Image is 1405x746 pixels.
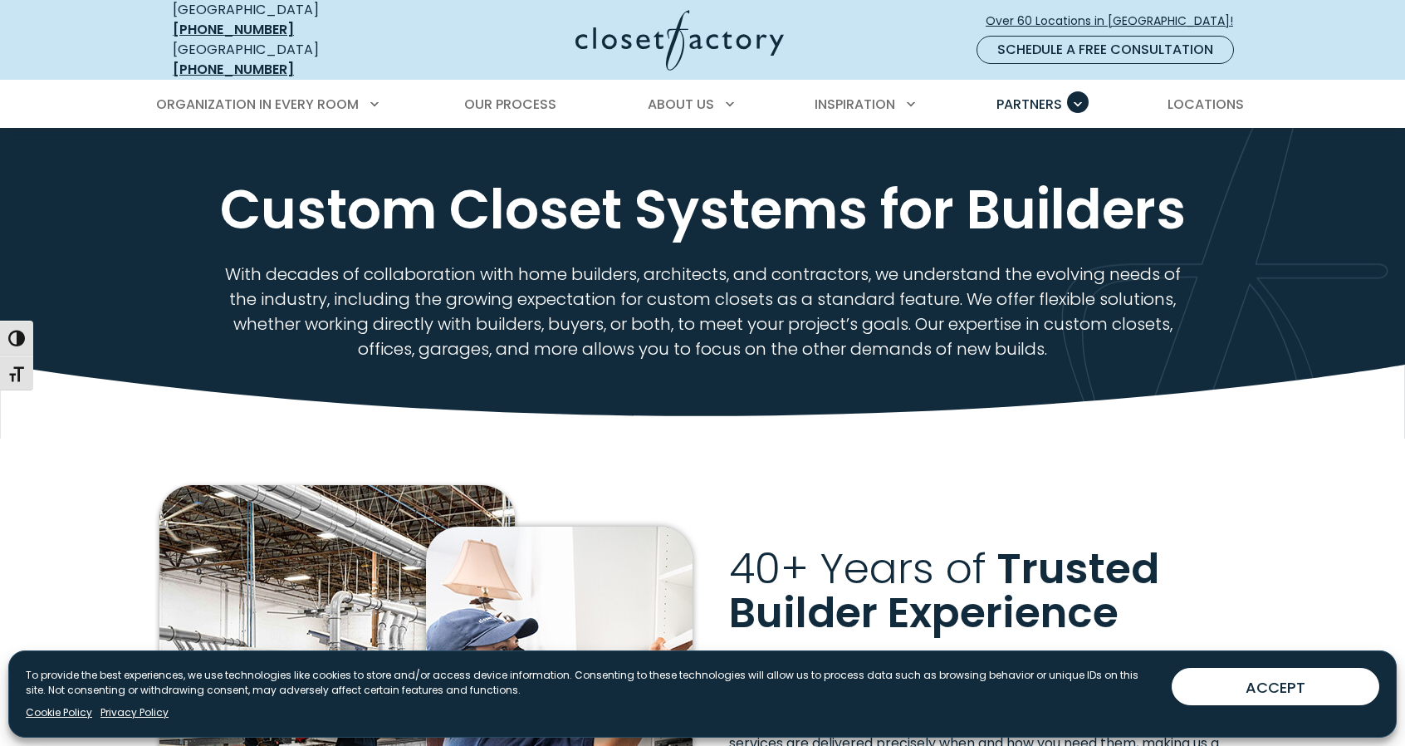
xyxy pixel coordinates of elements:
span: Organization in Every Room [156,95,359,114]
p: To provide the best experiences, we use technologies like cookies to store and/or access device i... [26,668,1158,698]
nav: Primary Menu [144,81,1261,128]
span: Inspiration [815,95,895,114]
span: Partners [996,95,1062,114]
span: About Us [648,95,714,114]
p: With decades of collaboration with home builders, architects, and contractors, we understand the ... [215,262,1191,361]
div: [GEOGRAPHIC_DATA] [173,40,414,80]
a: [PHONE_NUMBER] [173,20,294,39]
span: Over 60 Locations in [GEOGRAPHIC_DATA]! [986,12,1246,30]
img: Closet Factory Logo [575,10,784,71]
a: Cookie Policy [26,705,92,720]
a: Schedule a Free Consultation [977,36,1234,64]
span: 40+ Years of [729,539,986,598]
span: Trusted Builder Experience [729,539,1159,642]
a: Privacy Policy [100,705,169,720]
a: Over 60 Locations in [GEOGRAPHIC_DATA]! [985,7,1247,36]
span: Our Process [464,95,556,114]
h1: Custom Closet Systems for Builders [169,179,1236,242]
span: Locations [1168,95,1244,114]
button: ACCEPT [1172,668,1379,705]
a: [PHONE_NUMBER] [173,60,294,79]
